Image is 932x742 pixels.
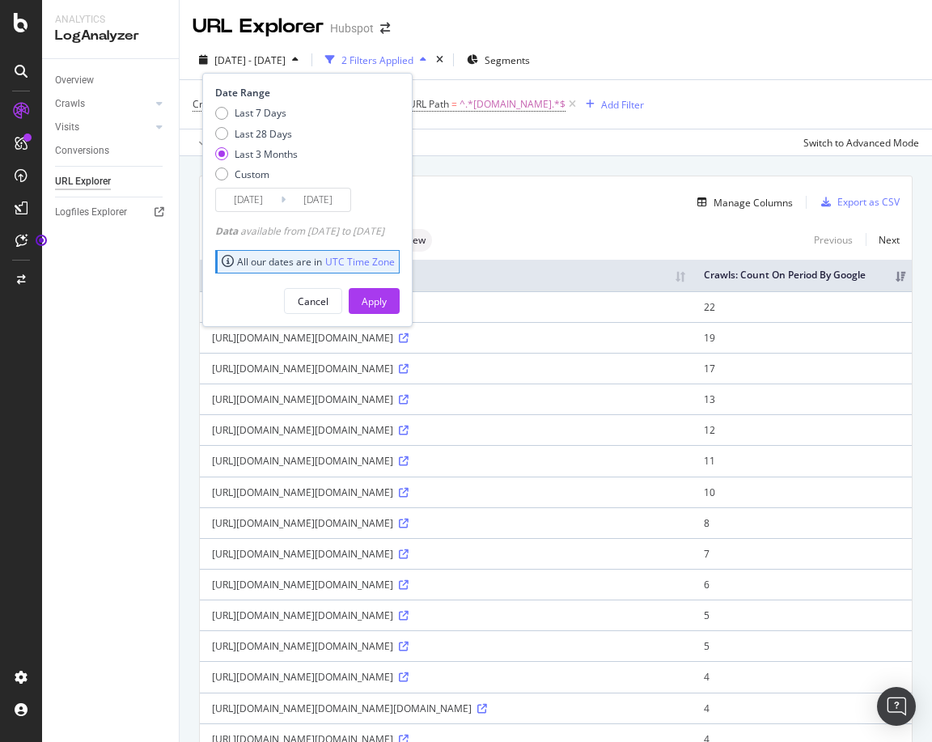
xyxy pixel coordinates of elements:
[193,13,324,40] div: URL Explorer
[215,106,298,120] div: Last 7 Days
[215,224,240,238] span: Data
[55,13,166,27] div: Analytics
[319,47,433,73] button: 2 Filters Applied
[55,72,167,89] a: Overview
[212,516,680,530] div: [URL][DOMAIN_NAME][DOMAIN_NAME]
[212,547,680,561] div: [URL][DOMAIN_NAME][DOMAIN_NAME]
[214,53,286,67] span: [DATE] - [DATE]
[212,300,680,314] div: [URL][DOMAIN_NAME][DOMAIN_NAME]
[200,260,692,291] th: Full URL: activate to sort column ascending
[692,322,912,353] td: 19
[815,189,900,215] button: Export as CSV
[692,661,912,692] td: 4
[485,53,530,67] span: Segments
[460,47,536,73] button: Segments
[212,670,680,684] div: [URL][DOMAIN_NAME][DOMAIN_NAME]
[601,98,644,112] div: Add Filter
[866,228,900,252] a: Next
[193,129,239,155] button: Apply
[803,136,919,150] div: Switch to Advanced Mode
[837,195,900,209] div: Export as CSV
[212,454,680,468] div: [URL][DOMAIN_NAME][DOMAIN_NAME]
[692,693,912,723] td: 4
[193,97,352,111] span: Crawls: Count On Period By GPTBot
[212,423,680,437] div: [URL][DOMAIN_NAME][DOMAIN_NAME]
[193,47,305,73] button: [DATE] - [DATE]
[692,600,912,630] td: 5
[55,95,151,112] a: Crawls
[55,142,167,159] a: Conversions
[215,127,298,141] div: Last 28 Days
[212,362,680,375] div: [URL][DOMAIN_NAME][DOMAIN_NAME]
[692,260,912,291] th: Crawls: Count On Period By Google: activate to sort column ascending
[284,288,342,314] button: Cancel
[692,507,912,538] td: 8
[692,477,912,507] td: 10
[55,142,109,159] div: Conversions
[692,291,912,322] td: 22
[460,93,566,116] span: ^.*[DOMAIN_NAME].*$
[212,578,680,591] div: [URL][DOMAIN_NAME][DOMAIN_NAME]
[216,189,281,211] input: Start Date
[215,86,396,100] div: Date Range
[325,255,395,269] a: UTC Time Zone
[692,353,912,384] td: 17
[692,569,912,600] td: 6
[212,392,680,406] div: [URL][DOMAIN_NAME][DOMAIN_NAME]
[330,20,374,36] div: Hubspot
[55,95,85,112] div: Crawls
[692,445,912,476] td: 11
[714,196,793,210] div: Manage Columns
[380,23,390,34] div: arrow-right-arrow-left
[409,97,449,111] span: URL Path
[55,173,111,190] div: URL Explorer
[215,224,384,238] div: available from [DATE] to [DATE]
[235,106,286,120] div: Last 7 Days
[215,167,298,181] div: Custom
[34,233,49,248] div: Tooltip anchor
[692,414,912,445] td: 12
[433,52,447,68] div: times
[235,167,269,181] div: Custom
[692,538,912,569] td: 7
[55,72,94,89] div: Overview
[692,384,912,414] td: 13
[451,97,457,111] span: =
[362,295,387,308] div: Apply
[215,147,298,161] div: Last 3 Months
[286,189,350,211] input: End Date
[579,95,644,114] button: Add Filter
[55,27,166,45] div: LogAnalyzer
[349,288,400,314] button: Apply
[212,639,680,653] div: [URL][DOMAIN_NAME][DOMAIN_NAME]
[235,127,292,141] div: Last 28 Days
[212,702,680,715] div: [URL][DOMAIN_NAME][DOMAIN_NAME][DOMAIN_NAME]
[55,119,151,136] a: Visits
[797,129,919,155] button: Switch to Advanced Mode
[235,147,298,161] div: Last 3 Months
[212,331,680,345] div: [URL][DOMAIN_NAME][DOMAIN_NAME]
[55,204,167,221] a: Logfiles Explorer
[691,193,793,212] button: Manage Columns
[692,630,912,661] td: 5
[55,119,79,136] div: Visits
[877,687,916,726] div: Open Intercom Messenger
[222,255,395,269] div: All our dates are in
[55,173,167,190] a: URL Explorer
[212,485,680,499] div: [URL][DOMAIN_NAME][DOMAIN_NAME]
[298,295,328,308] div: Cancel
[341,53,413,67] div: 2 Filters Applied
[55,204,127,221] div: Logfiles Explorer
[212,608,680,622] div: [URL][DOMAIN_NAME][DOMAIN_NAME]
